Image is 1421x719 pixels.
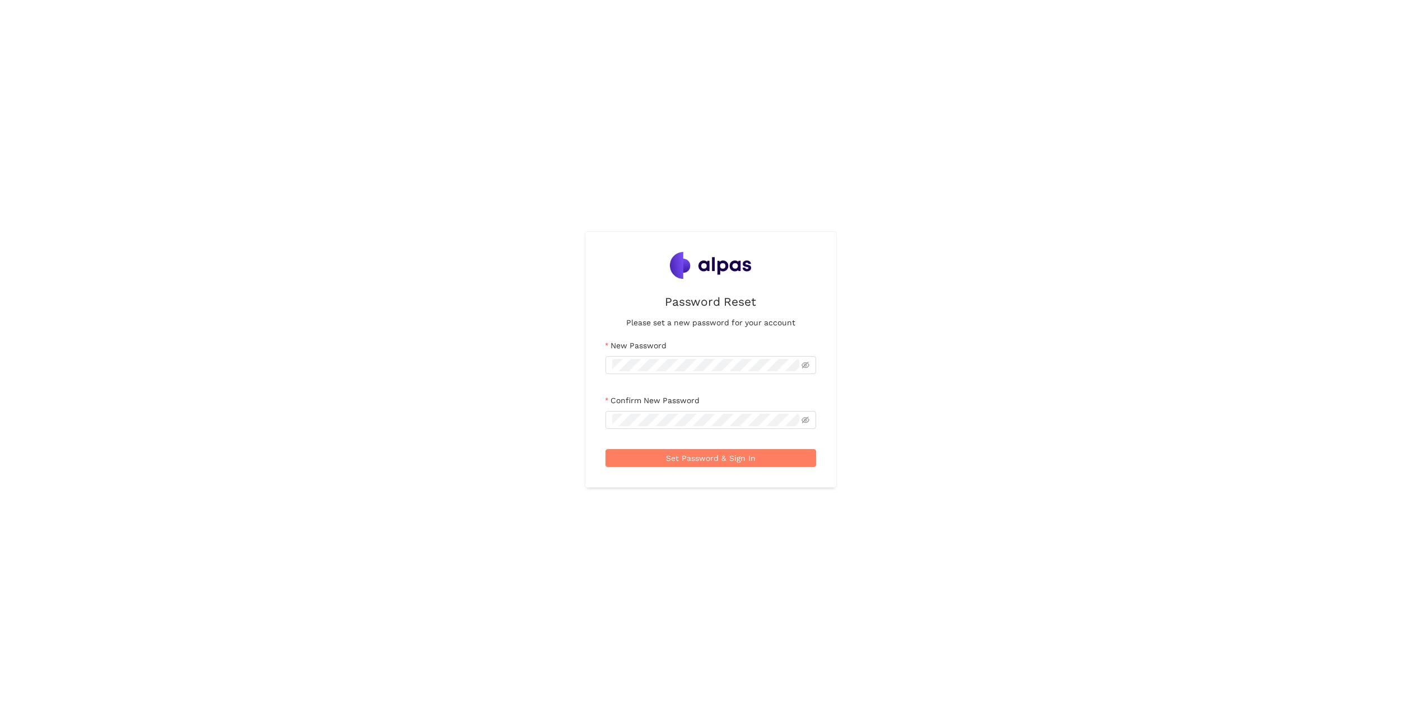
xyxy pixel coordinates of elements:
[605,339,667,352] label: New Password
[802,361,809,369] span: eye-invisible
[802,416,809,424] span: eye-invisible
[605,394,700,407] label: Confirm New Password
[626,316,795,329] h4: Please set a new password for your account
[605,449,816,467] button: Set Password & Sign In
[612,359,799,371] input: New Password
[670,252,752,279] img: Alpas Logo
[612,414,799,426] input: Confirm New Password
[666,452,756,464] span: Set Password & Sign In
[665,292,756,311] h2: Password Reset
